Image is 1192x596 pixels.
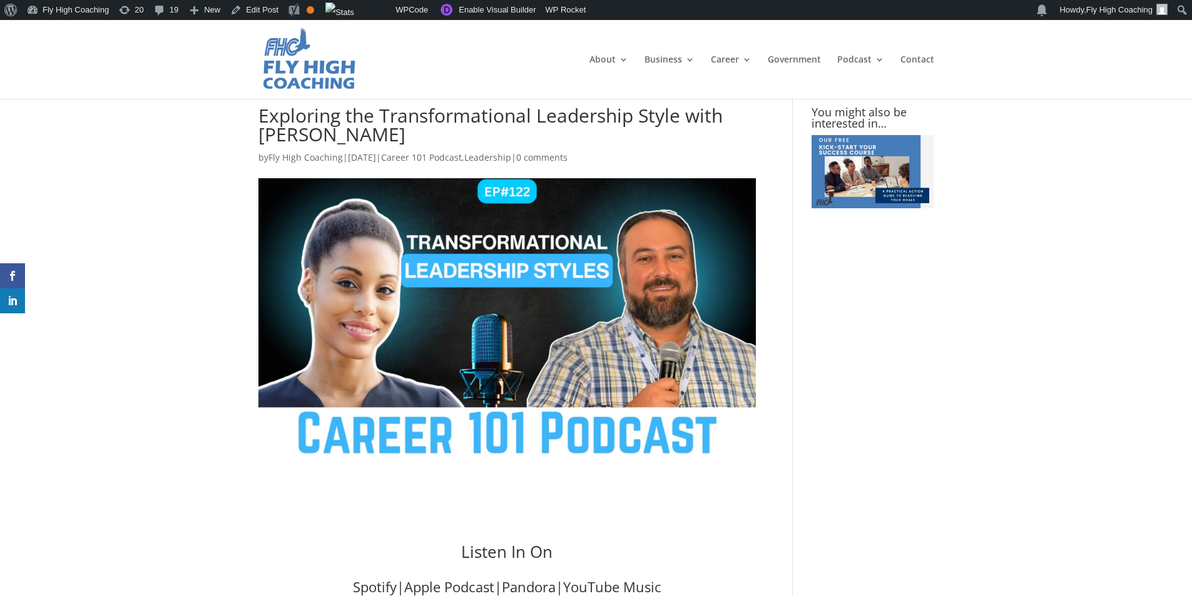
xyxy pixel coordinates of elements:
[381,151,462,163] a: Career 101 Podcast
[563,577,661,596] a: YouTube Music
[353,577,397,596] a: Spotify
[711,55,751,99] a: Career
[900,55,934,99] a: Contact
[644,55,695,99] a: Business
[404,577,494,596] a: Apple Podcast
[268,151,343,163] a: Fly High Coaching
[464,151,511,163] a: Leadership
[812,106,934,135] h4: You might also be interested in…
[258,106,756,150] h1: Exploring the Transformational Leadership Style with [PERSON_NAME]
[261,26,357,93] img: Fly High Coaching
[325,3,354,23] img: Views over 48 hours. Click for more Jetpack Stats.
[1086,5,1153,14] span: Fly High Coaching
[589,55,628,99] a: About
[768,55,821,99] a: Government
[461,540,553,563] span: Listen In On
[837,55,884,99] a: Podcast
[307,6,314,14] div: OK
[258,178,756,458] img: Transformational Leadership Style
[812,135,934,208] img: advertisement
[258,150,756,174] p: by | | , |
[516,151,568,163] a: 0 comments
[348,151,376,163] span: [DATE]
[502,577,556,596] a: Pandora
